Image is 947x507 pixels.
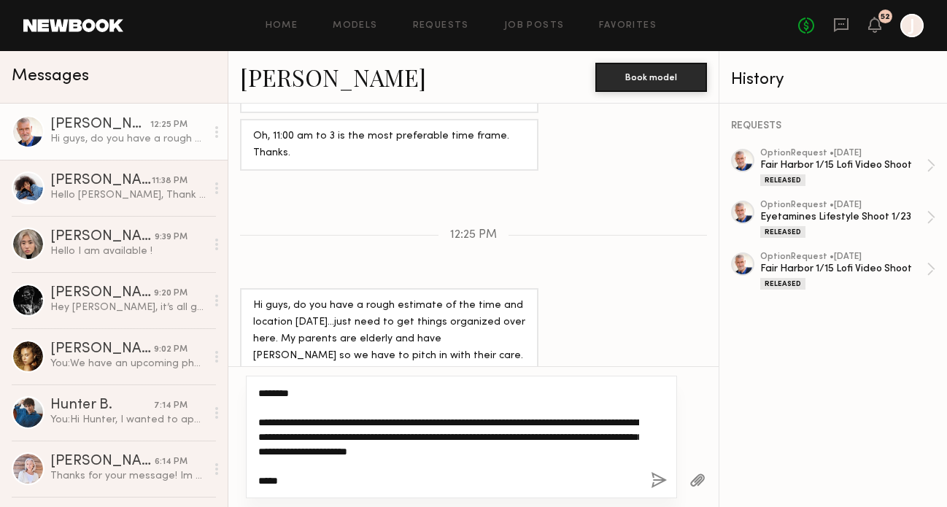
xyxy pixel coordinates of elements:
[253,298,525,382] div: Hi guys, do you have a rough estimate of the time and location [DATE]…just need to get things org...
[760,201,927,210] div: option Request • [DATE]
[50,132,206,146] div: Hi guys, do you have a rough estimate of the time and location [DATE]…just need to get things org...
[595,70,707,82] a: Book model
[760,149,935,186] a: optionRequest •[DATE]Fair Harbor 1/15 Lofi Video ShootReleased
[50,413,206,427] div: You: Hi Hunter, I wanted to apologize for the delays in communication as there have been a lot of...
[760,252,935,290] a: optionRequest •[DATE]Fair Harbor 1/15 Lofi Video ShootReleased
[50,230,155,244] div: [PERSON_NAME]
[595,63,707,92] button: Book model
[154,287,188,301] div: 9:20 PM
[150,118,188,132] div: 12:25 PM
[154,343,188,357] div: 9:02 PM
[50,398,154,413] div: Hunter B.
[12,68,89,85] span: Messages
[50,188,206,202] div: Hello [PERSON_NAME], Thank you for the update. Unfortunately, I don't have availability that day....
[504,21,565,31] a: Job Posts
[50,342,154,357] div: [PERSON_NAME]
[50,301,206,314] div: Hey [PERSON_NAME], it’s all good man. I totally understand there’s always a ton of moving parts t...
[152,174,188,188] div: 11:38 PM
[760,158,927,172] div: Fair Harbor 1/15 Lofi Video Shoot
[240,61,426,93] a: [PERSON_NAME]
[760,262,927,276] div: Fair Harbor 1/15 Lofi Video Shoot
[266,21,298,31] a: Home
[253,128,525,162] div: Oh, 11:00 am to 3 is the most preferable time frame. Thanks.
[155,231,188,244] div: 9:39 PM
[760,149,927,158] div: option Request • [DATE]
[760,278,805,290] div: Released
[50,357,206,371] div: You: We have an upcoming photoshoot with Bounce Curls and I’d love to check your availability for...
[731,121,935,131] div: REQUESTS
[50,469,206,483] div: Thanks for your message! Im on hold for something so could give 2nd option and confirm if they’re...
[881,13,890,21] div: 52
[760,252,927,262] div: option Request • [DATE]
[50,286,154,301] div: [PERSON_NAME]
[900,14,924,37] a: J
[333,21,377,31] a: Models
[760,210,927,224] div: Eyetamines Lifestyle Shoot 1/23
[413,21,469,31] a: Requests
[731,71,935,88] div: History
[154,399,188,413] div: 7:14 PM
[760,201,935,238] a: optionRequest •[DATE]Eyetamines Lifestyle Shoot 1/23Released
[599,21,657,31] a: Favorites
[50,117,150,132] div: [PERSON_NAME]
[760,174,805,186] div: Released
[760,226,805,238] div: Released
[50,244,206,258] div: Hello I am available !
[155,455,188,469] div: 6:14 PM
[50,454,155,469] div: [PERSON_NAME]
[450,229,497,241] span: 12:25 PM
[50,174,152,188] div: [PERSON_NAME]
